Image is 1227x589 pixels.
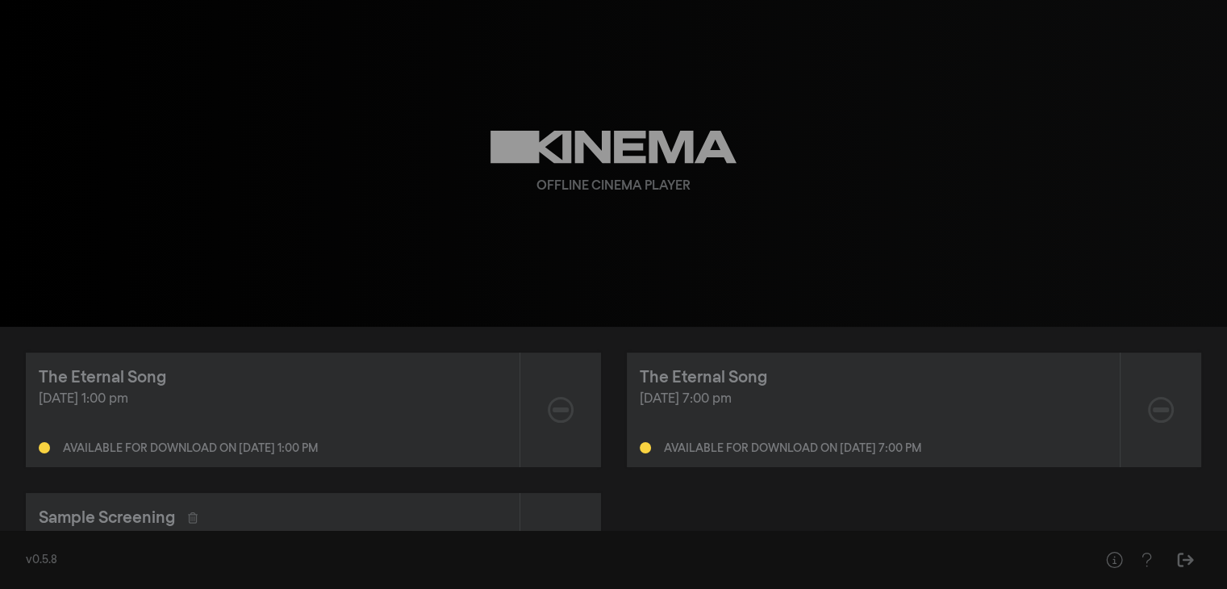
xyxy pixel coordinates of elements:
div: v0.5.8 [26,552,1066,569]
div: Sample Screening [39,506,175,530]
div: Offline Cinema Player [536,177,691,196]
button: Help [1130,544,1162,576]
div: Available for download on [DATE] 1:00 pm [63,443,318,454]
button: Sign Out [1169,544,1201,576]
div: [DATE] 1:00 pm [39,390,507,409]
div: The Eternal Song [640,366,767,390]
div: The Eternal Song [39,366,166,390]
div: [DATE] 7:00 pm [640,390,1108,409]
button: Help [1098,544,1130,576]
div: Available for download on [DATE] 7:00 pm [664,443,921,454]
